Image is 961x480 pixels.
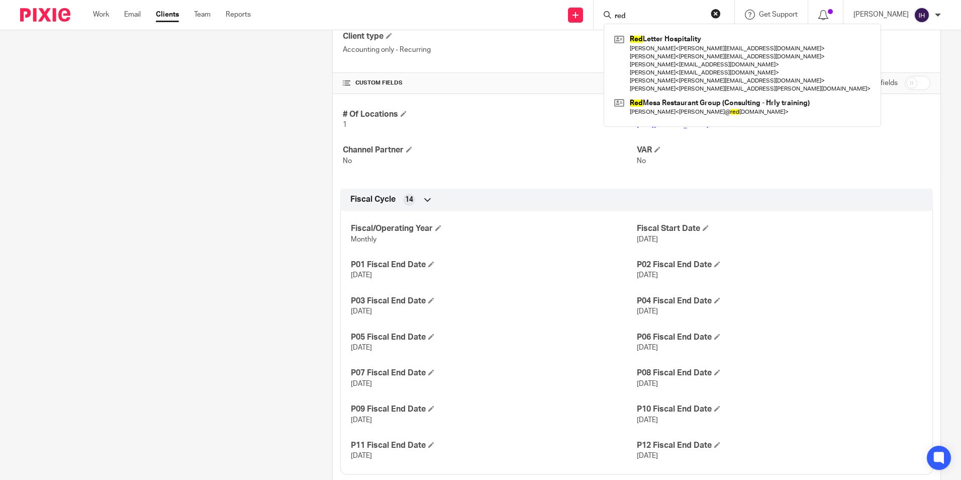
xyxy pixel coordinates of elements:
[351,380,372,387] span: [DATE]
[637,308,658,315] span: [DATE]
[351,236,376,243] span: Monthly
[637,452,658,459] span: [DATE]
[914,7,930,23] img: svg%3E
[711,9,721,19] button: Clear
[637,344,658,351] span: [DATE]
[343,121,347,128] span: 1
[351,260,636,270] h4: P01 Fiscal End Date
[637,145,930,155] h4: VAR
[351,404,636,415] h4: P09 Fiscal End Date
[637,272,658,279] span: [DATE]
[405,195,413,205] span: 14
[156,10,179,20] a: Clients
[194,10,211,20] a: Team
[637,260,922,270] h4: P02 Fiscal End Date
[637,332,922,343] h4: P06 Fiscal End Date
[637,296,922,306] h4: P04 Fiscal End Date
[350,194,396,205] span: Fiscal Cycle
[614,12,704,21] input: Search
[351,440,636,451] h4: P11 Fiscal End Date
[343,79,636,87] h4: CUSTOM FIELDS
[853,10,909,20] p: [PERSON_NAME]
[124,10,141,20] a: Email
[93,10,109,20] a: Work
[343,31,636,42] h4: Client type
[637,157,646,165] span: No
[351,308,372,315] span: [DATE]
[637,368,922,378] h4: P08 Fiscal End Date
[637,404,922,415] h4: P10 Fiscal End Date
[759,11,798,18] span: Get Support
[351,272,372,279] span: [DATE]
[351,223,636,234] h4: Fiscal/Operating Year
[351,368,636,378] h4: P07 Fiscal End Date
[351,296,636,306] h4: P03 Fiscal End Date
[637,223,922,234] h4: Fiscal Start Date
[637,417,658,424] span: [DATE]
[637,236,658,243] span: [DATE]
[637,440,922,451] h4: P12 Fiscal End Date
[351,332,636,343] h4: P05 Fiscal End Date
[343,145,636,155] h4: Channel Partner
[351,452,372,459] span: [DATE]
[637,380,658,387] span: [DATE]
[343,109,636,120] h4: # Of Locations
[20,8,70,22] img: Pixie
[351,344,372,351] span: [DATE]
[351,417,372,424] span: [DATE]
[343,45,636,55] p: Accounting only - Recurring
[226,10,251,20] a: Reports
[343,157,352,165] span: No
